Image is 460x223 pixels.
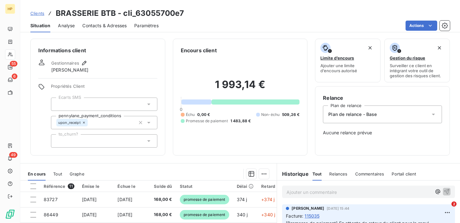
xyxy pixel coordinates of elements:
input: Ajouter une valeur [56,101,61,107]
span: Gestionnaires [51,61,79,66]
span: Contacts & Adresses [82,22,127,29]
div: Référence [44,183,74,189]
div: Solde dû [153,184,172,189]
div: Échue le [117,184,146,189]
button: Actions [406,21,437,31]
span: 374 j [237,197,247,202]
h2: 1 993,14 € [181,78,300,97]
span: Aucune relance prévue [323,130,442,136]
span: Gestion du risque [390,55,425,61]
span: Promesse de paiement [186,118,228,124]
span: Surveiller ce client en intégrant votre outil de gestion des risques client. [390,63,444,78]
span: 49 [9,152,17,158]
span: En cours [28,171,46,176]
span: 11 [68,183,74,189]
iframe: Intercom live chat [438,201,454,217]
span: 115035 [305,213,319,219]
h6: Historique [277,170,309,178]
span: 168,00 € [153,196,172,203]
span: [DATE] [117,197,132,202]
span: Propriétés Client [51,84,157,92]
span: Graphe [70,171,85,176]
span: [DATE] [117,212,132,217]
div: Retard [261,184,281,189]
div: Délai [237,184,254,189]
h3: BRASSERIE BTB - cli_63055700e7 [56,8,184,19]
span: 168,00 € [153,212,172,218]
span: [PERSON_NAME] [51,67,88,73]
span: 0 [180,107,182,112]
span: Commentaires [355,171,384,176]
span: 55 [10,61,17,67]
span: Échu [186,112,195,118]
a: Clients [30,10,44,16]
span: [DATE] [82,212,97,217]
span: +340 j [261,212,275,217]
div: Statut [180,184,229,189]
span: 340 j [237,212,248,217]
span: Ajouter une limite d’encours autorisé [320,63,375,73]
span: Limite d’encours [320,55,354,61]
span: [DATE] [82,197,97,202]
span: Paramètres [134,22,159,29]
span: 83727 [44,197,58,202]
span: Tout [312,171,322,176]
div: Émise le [82,184,110,189]
span: Tout [53,171,62,176]
span: Non-échu [261,112,280,118]
span: Clients [30,11,44,16]
div: HP [5,4,15,14]
h6: Relance [323,94,442,102]
span: 2 [451,201,457,207]
span: 86449 [44,212,58,217]
span: promesse de paiement [180,195,229,204]
button: Limite d’encoursAjouter une limite d’encours autorisé [315,39,381,82]
span: Analyse [58,22,75,29]
span: Situation [30,22,50,29]
img: Logo LeanPay [5,209,15,219]
h6: Encours client [181,47,217,54]
input: Ajouter une valeur [56,138,61,144]
span: 509,26 € [282,112,299,118]
h6: Informations client [38,47,157,54]
span: Relances [329,171,347,176]
span: promesse de paiement [180,210,229,220]
span: [PERSON_NAME] [292,206,324,211]
span: upon_receipt [58,121,81,124]
span: 6 [12,73,17,79]
span: Portail client [392,171,416,176]
span: +374 j [261,197,274,202]
span: Facture : [286,213,303,219]
span: 0,00 € [197,112,210,118]
span: 1 483,88 € [230,118,251,124]
span: Plan de relance - Base [328,111,377,118]
input: Ajouter une valeur [88,120,93,125]
button: Gestion du risqueSurveiller ce client en intégrant votre outil de gestion des risques client. [384,39,450,82]
span: [DATE] 15:44 [327,207,349,210]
